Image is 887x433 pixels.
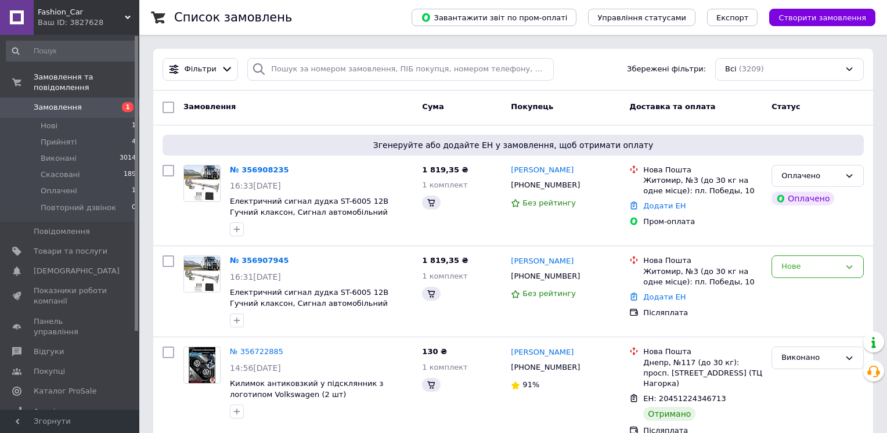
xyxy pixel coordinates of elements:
span: Оплачені [41,186,77,196]
span: Завантажити звіт по пром-оплаті [421,12,567,23]
span: ЕН: 20451224346713 [643,394,726,403]
div: Житомир, №3 (до 30 кг на одне місце): пл. Победы, 10 [643,175,762,196]
span: Аналітика [34,406,74,417]
span: 3014 [120,153,136,164]
a: № 356907945 [230,256,289,265]
span: Всі [725,64,737,75]
span: 1 комплект [422,272,467,280]
span: Виконані [41,153,77,164]
h1: Список замовлень [174,10,292,24]
div: Ваш ID: 3827628 [38,17,139,28]
span: 1 [132,121,136,131]
a: № 356722885 [230,347,283,356]
span: 1 819,35 ₴ [422,165,468,174]
div: Пром-оплата [643,217,762,227]
a: Створити замовлення [758,13,875,21]
span: Панель управління [34,316,107,337]
span: Замовлення та повідомлення [34,72,139,93]
span: Без рейтингу [522,199,576,207]
span: 1 819,35 ₴ [422,256,468,265]
img: Фото товару [189,347,216,383]
span: 4 [132,137,136,147]
span: [DEMOGRAPHIC_DATA] [34,266,120,276]
span: Каталог ProSale [34,386,96,396]
img: Фото товару [184,257,220,292]
a: Електричний сигнал дудка ST-6005 12В Гучний клаксон, Сигнал автомобільний звуковий водонепроникний [230,197,388,227]
div: Житомир, №3 (до 30 кг на одне місце): пл. Победы, 10 [643,266,762,287]
a: Електричний сигнал дудка ST-6005 12В Гучний клаксон, Сигнал автомобільний звуковий водонепроникний [230,288,388,318]
span: 91% [522,380,539,389]
span: Доставка та оплата [629,102,715,111]
span: Замовлення [183,102,236,111]
span: (3209) [739,64,764,73]
span: Товари та послуги [34,246,107,257]
span: Покупці [34,366,65,377]
span: Фільтри [185,64,217,75]
span: Скасовані [41,169,80,180]
a: [PERSON_NAME] [511,347,574,358]
span: 16:31[DATE] [230,272,281,282]
span: Без рейтингу [522,289,576,298]
div: Нова Пошта [643,347,762,357]
span: Статус [771,102,801,111]
span: Покупець [511,102,553,111]
span: 130 ₴ [422,347,447,356]
a: [PERSON_NAME] [511,165,574,176]
div: Днепр, №117 (до 30 кг): просп. [STREET_ADDRESS] (ТЦ Нагорка) [643,358,762,389]
span: Fashion_Car [38,7,125,17]
div: Оплачено [781,170,840,182]
a: № 356908235 [230,165,289,174]
span: Показники роботи компанії [34,286,107,306]
button: Експорт [707,9,758,26]
span: Збережені фільтри: [627,64,706,75]
div: [PHONE_NUMBER] [509,360,582,375]
button: Управління статусами [588,9,695,26]
span: Створити замовлення [778,13,866,22]
span: 14:56[DATE] [230,363,281,373]
span: Управління статусами [597,13,686,22]
span: Експорт [716,13,749,22]
div: Отримано [643,407,695,421]
span: Згенеруйте або додайте ЕН у замовлення, щоб отримати оплату [167,139,859,151]
div: Оплачено [771,192,834,205]
span: Замовлення [34,102,82,113]
div: Нова Пошта [643,165,762,175]
span: 189 [124,169,136,180]
input: Пошук [6,41,137,62]
div: Нове [781,261,840,273]
img: Фото товару [184,165,220,201]
span: Повідомлення [34,226,90,237]
div: Виконано [781,352,840,364]
span: 1 комплект [422,363,467,371]
span: 1 [122,102,134,112]
span: Прийняті [41,137,77,147]
span: Нові [41,121,57,131]
span: Cума [422,102,443,111]
a: Фото товару [183,255,221,293]
a: [PERSON_NAME] [511,256,574,267]
a: Фото товару [183,347,221,384]
a: Додати ЕН [643,293,686,301]
input: Пошук за номером замовлення, ПІБ покупця, номером телефону, Email, номером накладної [247,58,554,81]
span: 1 комплект [422,181,467,189]
a: Фото товару [183,165,221,202]
span: 0 [132,203,136,213]
span: 1 [132,186,136,196]
a: Додати ЕН [643,201,686,210]
span: Повторний дзвінок [41,203,116,213]
div: Нова Пошта [643,255,762,266]
button: Завантажити звіт по пром-оплаті [412,9,576,26]
span: Відгуки [34,347,64,357]
span: 16:33[DATE] [230,181,281,190]
button: Створити замовлення [769,9,875,26]
div: Післяплата [643,308,762,318]
div: [PHONE_NUMBER] [509,178,582,193]
div: [PHONE_NUMBER] [509,269,582,284]
a: Килимок антиковзкий у підсклянник з логотипом Volkswagen (2 шт) [230,379,383,399]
